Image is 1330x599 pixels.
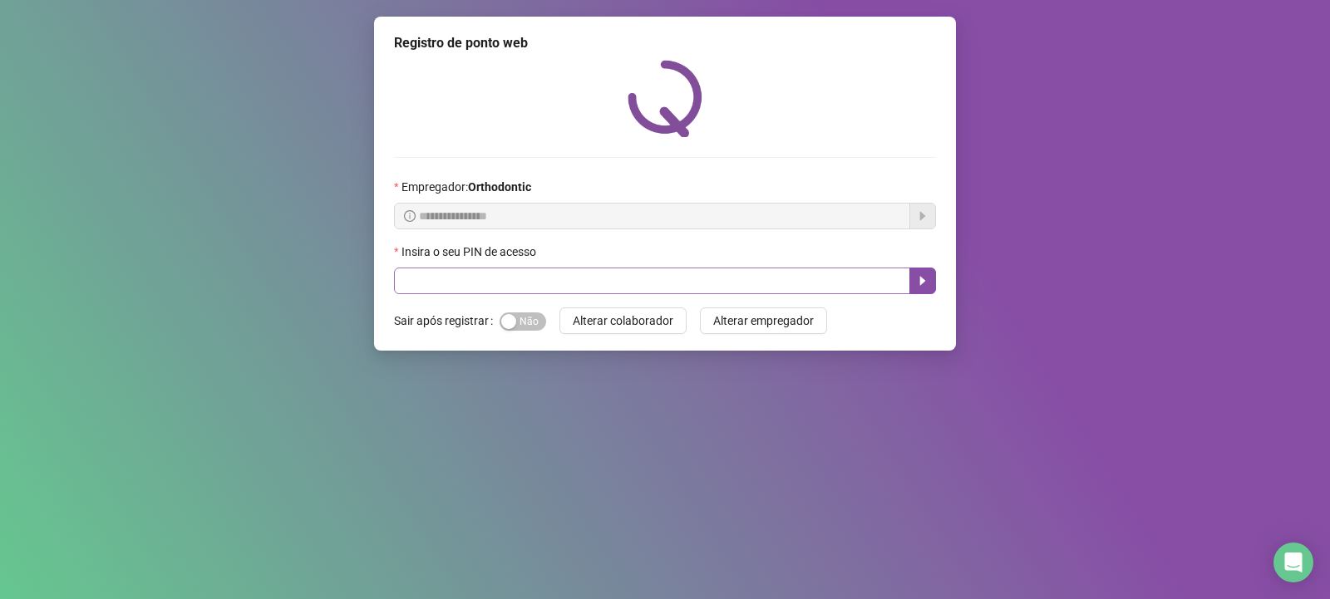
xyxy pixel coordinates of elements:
[916,274,929,287] span: caret-right
[394,33,936,53] div: Registro de ponto web
[394,243,547,261] label: Insira o seu PIN de acesso
[468,180,531,194] strong: Orthodontic
[394,307,500,334] label: Sair após registrar
[573,312,673,330] span: Alterar colaborador
[1273,543,1313,582] div: Open Intercom Messenger
[404,210,416,222] span: info-circle
[559,307,687,334] button: Alterar colaborador
[713,312,814,330] span: Alterar empregador
[401,178,531,196] span: Empregador :
[700,307,827,334] button: Alterar empregador
[628,60,702,137] img: QRPoint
